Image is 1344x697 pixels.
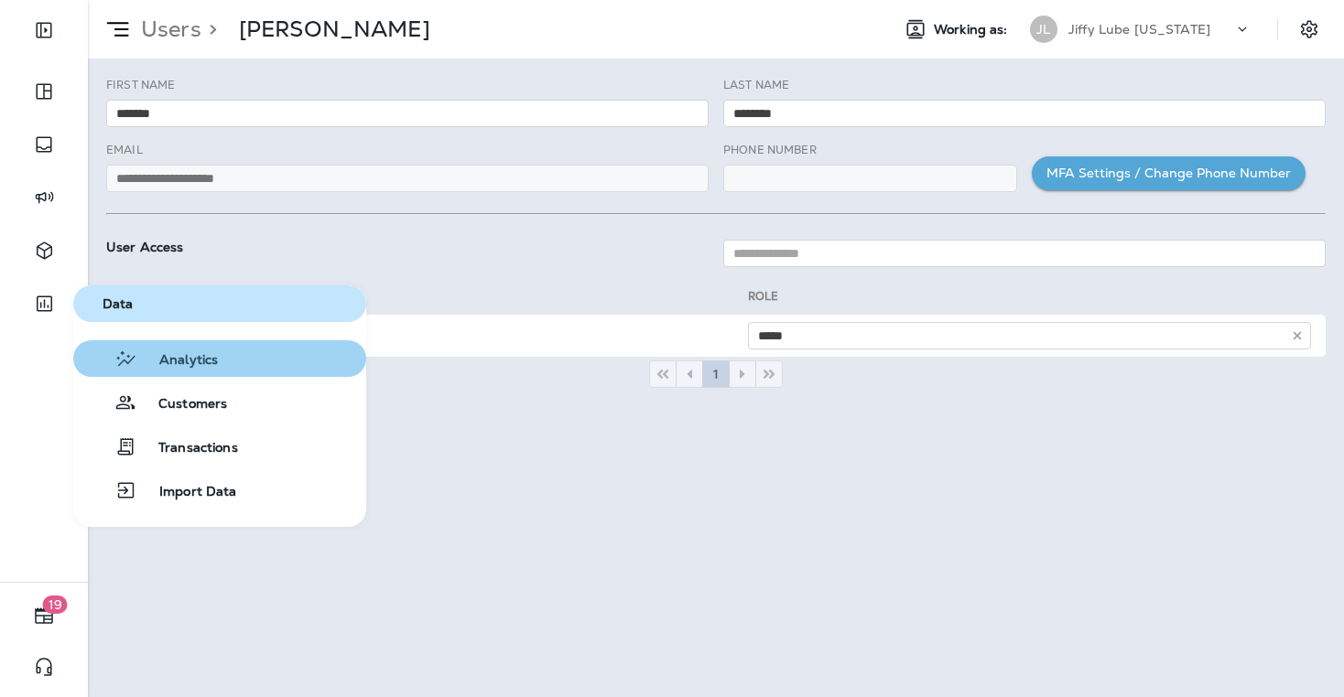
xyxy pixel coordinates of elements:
td: Jiffy Lube [US_STATE] [106,315,748,357]
button: Expand Sidebar [18,12,70,48]
button: Import Data [73,472,366,509]
th: Role [748,289,1326,311]
button: Settings [1293,13,1326,46]
label: First Name [106,78,175,92]
span: Transactions [136,440,238,457]
div: Blanche Peterson [239,16,430,43]
label: Last Name [723,78,789,92]
label: Phone Number [723,143,817,157]
strong: User Access [106,239,184,255]
p: > [201,16,217,43]
span: Import Data [137,484,237,501]
label: Email [106,143,143,157]
th: Company [106,289,748,311]
button: Analytics [73,340,366,377]
span: Analytics [137,352,218,370]
div: JL [1030,16,1057,43]
span: Customers [136,396,227,413]
button: MFA Settings / Change Phone Number [1032,156,1306,190]
button: Transactions [73,428,366,465]
p: Jiffy Lube [US_STATE] [1068,22,1210,37]
p: Users [134,16,201,43]
button: Data [73,285,366,322]
span: 1 [712,368,720,381]
span: Data [81,296,359,312]
p: [PERSON_NAME] [239,16,430,43]
span: 19 [43,595,68,614]
span: Working as: [934,22,1012,38]
button: Customers [73,384,366,421]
